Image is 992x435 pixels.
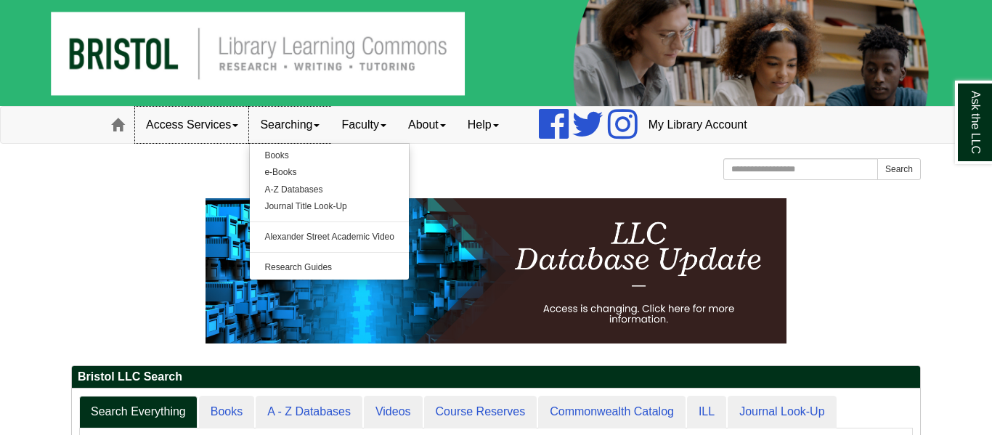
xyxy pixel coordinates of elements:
a: e-Books [250,164,409,181]
a: Books [250,147,409,164]
a: Help [457,107,510,143]
a: Access Services [135,107,249,143]
a: Commonwealth Catalog [538,396,686,428]
a: Course Reserves [424,396,537,428]
a: ILL [687,396,726,428]
a: Journal Title Look-Up [250,198,409,215]
a: My Library Account [638,107,758,143]
a: Videos [364,396,423,428]
button: Search [877,158,921,180]
a: Research Guides [250,259,409,276]
a: Books [199,396,254,428]
a: Alexander Street Academic Video [250,229,409,245]
img: HTML tutorial [206,198,786,343]
a: Search Everything [79,396,198,428]
a: About [397,107,457,143]
a: Journal Look-Up [728,396,836,428]
a: A-Z Databases [250,182,409,198]
a: Faculty [330,107,397,143]
a: Searching [249,107,330,143]
a: A - Z Databases [256,396,362,428]
h2: Bristol LLC Search [72,366,920,389]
